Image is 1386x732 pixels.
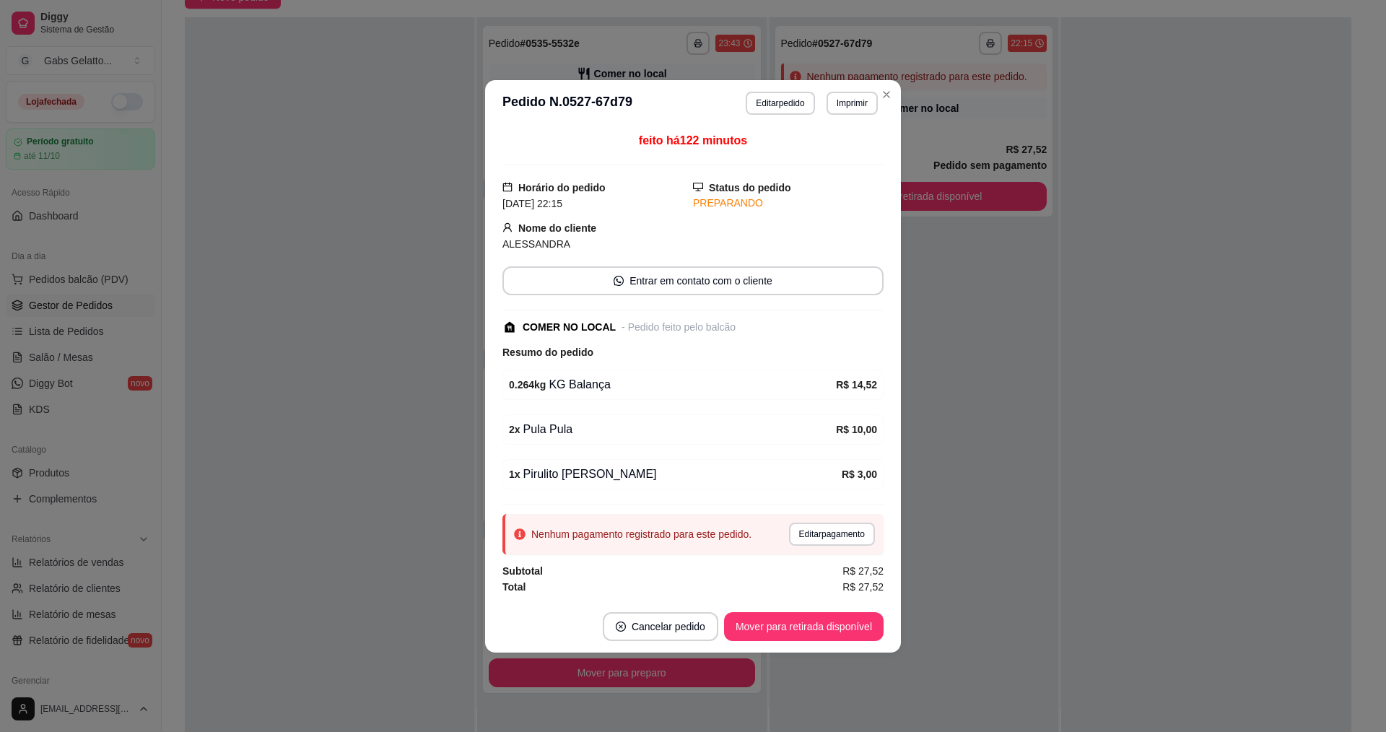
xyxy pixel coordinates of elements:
strong: Total [502,581,526,593]
span: desktop [693,182,703,192]
span: close-circle [616,622,626,632]
span: feito há 122 minutos [639,134,747,147]
button: Editarpedido [746,92,814,115]
button: Mover para retirada disponível [724,612,884,641]
strong: R$ 10,00 [836,424,877,435]
button: close-circleCancelar pedido [603,612,718,641]
div: Nenhum pagamento registrado para este pedido. [531,527,751,541]
strong: Resumo do pedido [502,347,593,358]
span: calendar [502,182,513,192]
span: whats-app [614,276,624,286]
div: - Pedido feito pelo balcão [622,320,736,335]
strong: R$ 3,00 [842,469,877,480]
strong: 1 x [509,469,520,480]
strong: R$ 14,52 [836,379,877,391]
div: COMER NO LOCAL [523,320,616,335]
div: PREPARANDO [693,196,884,211]
button: Close [875,83,898,106]
span: R$ 27,52 [842,579,884,595]
span: ALESSANDRA [502,238,570,250]
span: user [502,222,513,232]
div: Pula Pula [509,421,836,438]
strong: Status do pedido [709,182,791,193]
strong: 2 x [509,424,520,435]
span: [DATE] 22:15 [502,198,562,209]
strong: Nome do cliente [518,222,596,234]
button: whats-appEntrar em contato com o cliente [502,266,884,295]
button: Imprimir [827,92,878,115]
button: Editarpagamento [789,523,875,546]
h3: Pedido N. 0527-67d79 [502,92,632,115]
div: KG Balança [509,376,836,393]
strong: Subtotal [502,565,543,577]
div: Pirulito [PERSON_NAME] [509,466,842,483]
strong: Horário do pedido [518,182,606,193]
span: R$ 27,52 [842,563,884,579]
strong: 0.264 kg [509,379,546,391]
